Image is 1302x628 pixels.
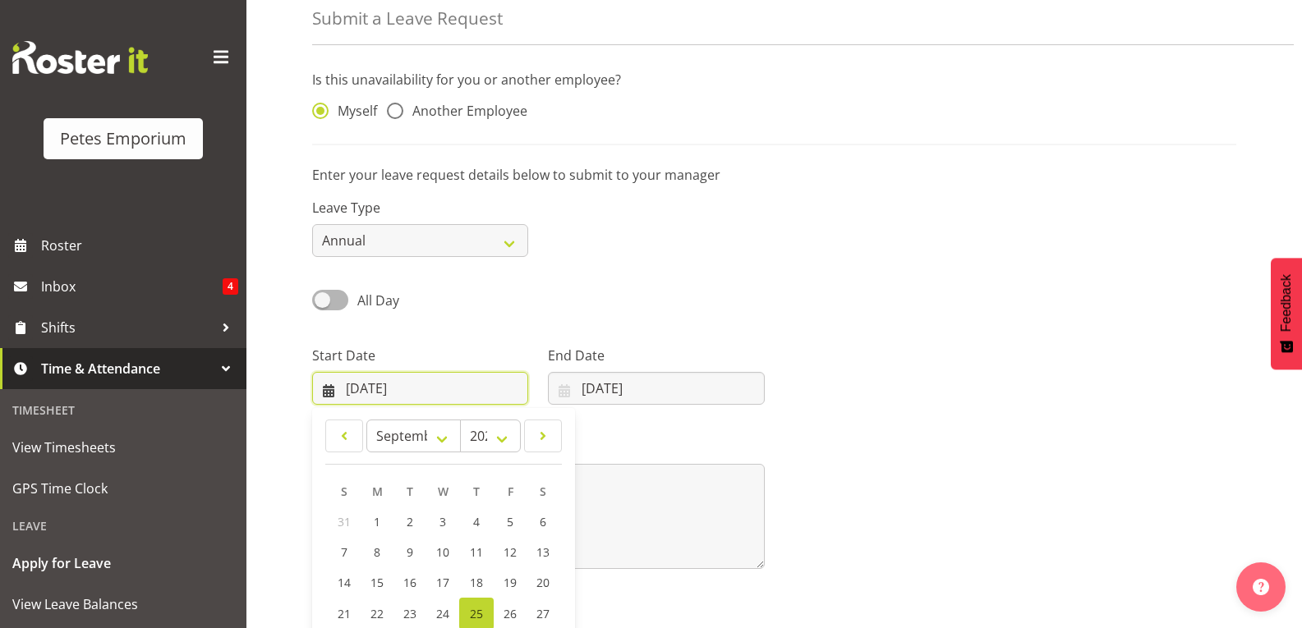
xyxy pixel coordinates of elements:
label: Start Date [312,346,528,365]
h4: Submit a Leave Request [312,9,503,28]
a: 2 [393,507,426,537]
a: 15 [361,567,393,598]
a: 3 [426,507,459,537]
span: 4 [223,278,238,295]
button: Feedback - Show survey [1271,258,1302,369]
span: 5 [507,514,513,529]
a: 19 [494,567,527,598]
span: Feedback [1279,274,1294,332]
span: F [508,484,513,499]
span: 1 [374,514,380,529]
a: 20 [527,567,559,598]
a: 16 [393,567,426,598]
span: 20 [536,575,550,590]
span: S [341,484,347,499]
a: 18 [459,567,494,598]
img: help-xxl-2.png [1253,579,1269,595]
span: Time & Attendance [41,356,214,381]
span: 4 [473,514,480,529]
span: 22 [370,606,384,621]
span: T [473,484,480,499]
span: W [438,484,449,499]
a: 17 [426,567,459,598]
a: 5 [494,507,527,537]
a: 9 [393,537,426,567]
span: S [540,484,546,499]
span: 24 [436,606,449,621]
div: Petes Emporium [60,126,186,151]
span: 16 [403,575,416,590]
span: All Day [357,291,399,309]
a: 7 [328,537,361,567]
label: Leave Type [312,198,528,218]
span: Myself [329,103,377,119]
a: View Timesheets [4,427,242,468]
span: 31 [338,514,351,529]
a: 10 [426,537,459,567]
span: Apply for Leave [12,551,234,575]
span: 9 [407,544,413,560]
span: 26 [504,606,517,621]
span: 7 [341,544,347,560]
a: 8 [361,537,393,567]
p: Enter your leave request details below to submit to your manager [312,165,1236,185]
a: 4 [459,507,494,537]
span: 10 [436,544,449,560]
span: 3 [439,514,446,529]
span: View Leave Balances [12,592,234,617]
span: Another Employee [403,103,527,119]
span: T [407,484,413,499]
a: View Leave Balances [4,584,242,625]
span: 21 [338,606,351,621]
span: 15 [370,575,384,590]
span: 8 [374,544,380,560]
a: GPS Time Clock [4,468,242,509]
a: 14 [328,567,361,598]
span: 12 [504,544,517,560]
span: Inbox [41,274,223,299]
a: 1 [361,507,393,537]
span: 13 [536,544,550,560]
span: 25 [470,606,483,621]
span: Shifts [41,315,214,340]
span: 6 [540,514,546,529]
span: 23 [403,606,416,621]
a: Apply for Leave [4,543,242,584]
span: 11 [470,544,483,560]
div: Timesheet [4,393,242,427]
span: 2 [407,514,413,529]
img: Rosterit website logo [12,41,148,74]
a: 6 [527,507,559,537]
span: M [372,484,383,499]
input: Click to select... [312,372,528,405]
label: End Date [548,346,764,365]
a: 11 [459,537,494,567]
span: 17 [436,575,449,590]
input: Click to select... [548,372,764,405]
p: Is this unavailability for you or another employee? [312,70,1236,89]
a: 12 [494,537,527,567]
span: 27 [536,606,550,621]
span: 14 [338,575,351,590]
span: Roster [41,233,238,258]
span: GPS Time Clock [12,476,234,501]
span: 18 [470,575,483,590]
a: 13 [527,537,559,567]
span: View Timesheets [12,435,234,460]
div: Leave [4,509,242,543]
span: 19 [504,575,517,590]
